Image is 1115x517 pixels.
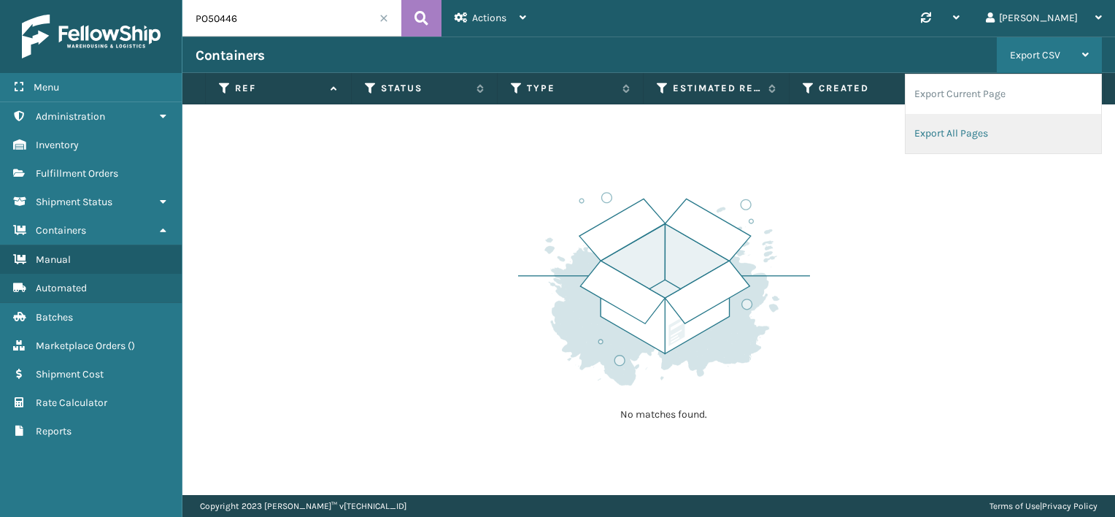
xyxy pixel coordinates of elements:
[36,139,79,151] span: Inventory
[36,340,126,352] span: Marketplace Orders
[906,114,1101,153] li: Export All Pages
[36,368,104,380] span: Shipment Cost
[989,501,1040,511] a: Terms of Use
[1042,501,1097,511] a: Privacy Policy
[36,253,71,266] span: Manual
[36,224,86,237] span: Containers
[906,74,1101,114] li: Export Current Page
[128,340,135,352] span: ( )
[196,47,264,64] h3: Containers
[989,495,1097,517] div: |
[472,12,506,24] span: Actions
[36,282,87,294] span: Automated
[36,196,112,208] span: Shipment Status
[381,82,469,95] label: Status
[36,397,107,409] span: Rate Calculator
[1010,49,1060,61] span: Export CSV
[819,82,907,95] label: Created
[36,311,73,323] span: Batches
[36,167,118,180] span: Fulfillment Orders
[200,495,406,517] p: Copyright 2023 [PERSON_NAME]™ v [TECHNICAL_ID]
[673,82,761,95] label: Estimated Receiving Date
[36,110,105,123] span: Administration
[36,425,72,437] span: Reports
[527,82,615,95] label: Type
[22,15,161,58] img: logo
[235,82,323,95] label: Ref
[34,81,59,93] span: Menu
